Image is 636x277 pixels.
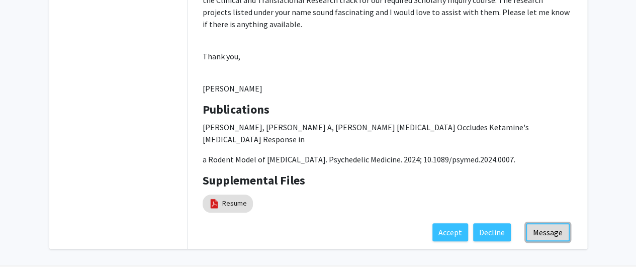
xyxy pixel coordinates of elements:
[203,102,269,117] b: Publications
[209,198,220,209] img: pdf_icon.png
[203,173,572,188] h4: Supplemental Files
[473,223,511,241] button: Decline
[203,82,572,95] p: [PERSON_NAME]
[203,50,572,62] p: Thank you,
[432,223,468,241] button: Accept
[8,232,43,269] iframe: Chat
[203,153,572,165] p: a Rodent Model of [MEDICAL_DATA]. Psychedelic Medicine. 2024; 10.1089/psymed.2024.0007.
[222,198,247,209] a: Resume
[526,223,570,241] button: Message
[203,121,572,145] p: [PERSON_NAME], [PERSON_NAME] A, [PERSON_NAME] [MEDICAL_DATA] Occludes Ketamine's [MEDICAL_DATA] R...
